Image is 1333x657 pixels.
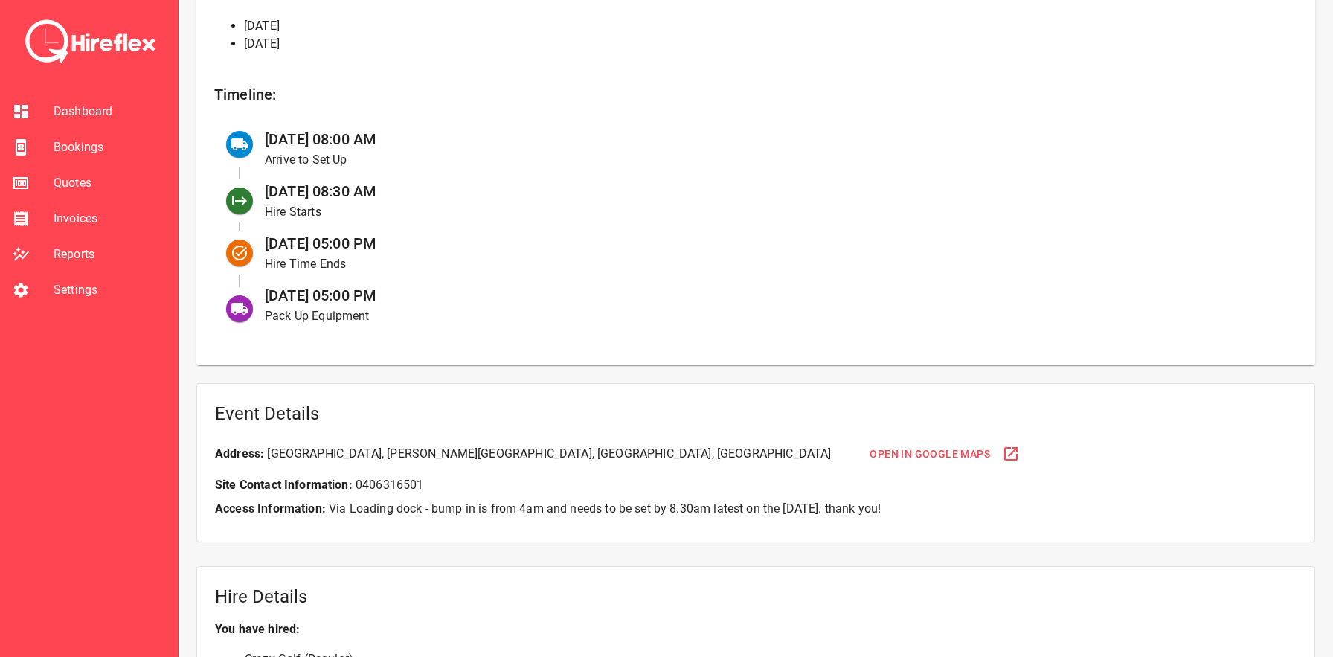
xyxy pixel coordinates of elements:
p: 0406316501 [215,476,1297,494]
li: [DATE] [244,35,1297,53]
span: [DATE] 05:00 PM [265,234,376,252]
li: [DATE] [244,17,1297,35]
p: Arrive to Set Up [265,151,1273,169]
span: [DATE] 08:00 AM [265,130,376,148]
p: You have hired: [215,621,1297,638]
span: Quotes [54,174,166,192]
b: Site Contact Information: [215,478,353,492]
h5: Hire Details [215,585,1297,609]
span: Bookings [54,138,166,156]
button: Open in Google Maps [855,438,1035,471]
h6: Timeline: [214,83,1297,106]
b: Access Information: [215,501,326,516]
span: [DATE] 08:30 AM [265,182,376,200]
div: [GEOGRAPHIC_DATA], [PERSON_NAME][GEOGRAPHIC_DATA], [GEOGRAPHIC_DATA], [GEOGRAPHIC_DATA] [215,445,831,463]
span: Settings [54,281,166,299]
p: Via Loading dock - bump in is from 4am and needs to be set by 8.30am latest on the [DATE]. thank ... [215,500,1297,518]
span: [DATE] 05:00 PM [265,286,376,304]
span: Invoices [54,210,166,228]
span: Reports [54,246,166,263]
span: Open in Google Maps [870,445,990,464]
h5: Event Details [215,402,1297,426]
p: Pack Up Equipment [265,307,1273,325]
p: Hire Starts [265,203,1273,221]
b: Address: [215,446,264,461]
p: Hire Time Ends [265,255,1273,273]
span: Dashboard [54,103,166,121]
